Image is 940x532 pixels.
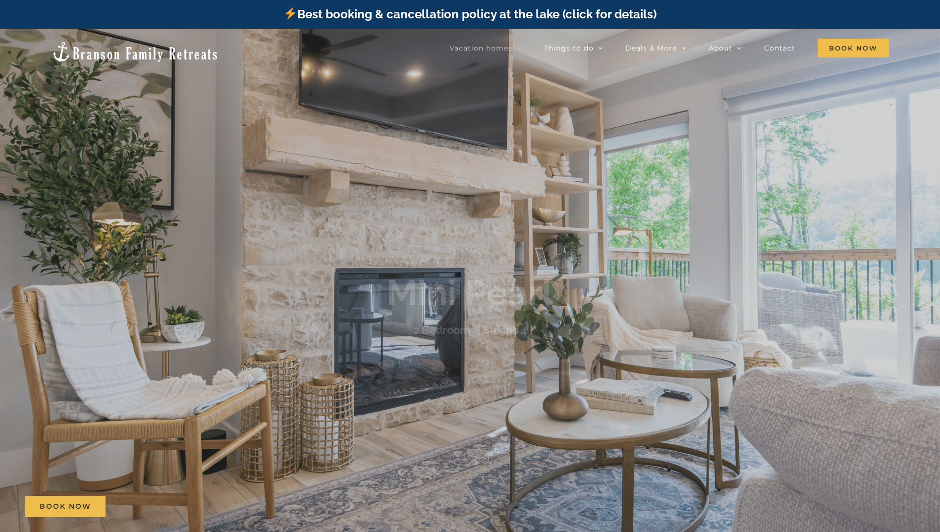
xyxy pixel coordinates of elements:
a: Vacation homes [449,38,522,58]
a: Things to do [544,38,603,58]
nav: Main Menu [449,38,889,58]
a: About [709,38,742,58]
img: Branson Family Retreats Logo [51,41,219,63]
a: Best booking & cancellation policy at the lake (click for details) [283,7,656,21]
a: Book Now [25,496,106,517]
span: Contact [764,45,795,52]
span: Vacation homes [449,45,512,52]
span: Book Now [818,39,889,57]
a: Contact [764,38,795,58]
a: Deals & More [625,38,686,58]
h3: 2 Bedrooms | Sleeps 4 [413,323,527,336]
span: Deals & More [625,45,677,52]
img: ⚡️ [284,7,296,19]
span: About [709,45,732,52]
span: Things to do [544,45,594,52]
span: Book Now [40,502,91,511]
b: Mini Pearl [387,271,553,314]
